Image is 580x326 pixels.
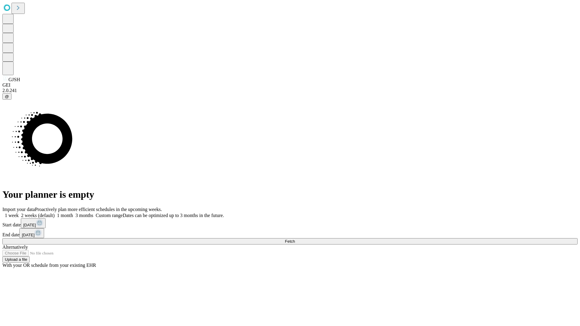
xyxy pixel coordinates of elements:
span: @ [5,94,9,99]
button: Upload a file [2,256,30,263]
span: Import your data [2,207,35,212]
span: 2 weeks (default) [21,213,55,218]
button: [DATE] [21,218,46,228]
span: [DATE] [23,223,36,227]
div: Start date [2,218,578,228]
span: Fetch [285,239,295,244]
button: @ [2,93,11,100]
div: GEI [2,82,578,88]
div: End date [2,228,578,238]
span: Proactively plan more efficient schedules in the upcoming weeks. [35,207,162,212]
div: 2.0.241 [2,88,578,93]
span: Alternatively [2,245,28,250]
span: Custom range [96,213,123,218]
span: [DATE] [22,233,34,237]
h1: Your planner is empty [2,189,578,200]
span: Dates can be optimized up to 3 months in the future. [123,213,224,218]
span: 3 months [76,213,93,218]
span: With your OR schedule from your existing EHR [2,263,96,268]
span: GJSH [8,77,20,82]
button: [DATE] [19,228,44,238]
span: 1 week [5,213,19,218]
button: Fetch [2,238,578,245]
span: 1 month [57,213,73,218]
